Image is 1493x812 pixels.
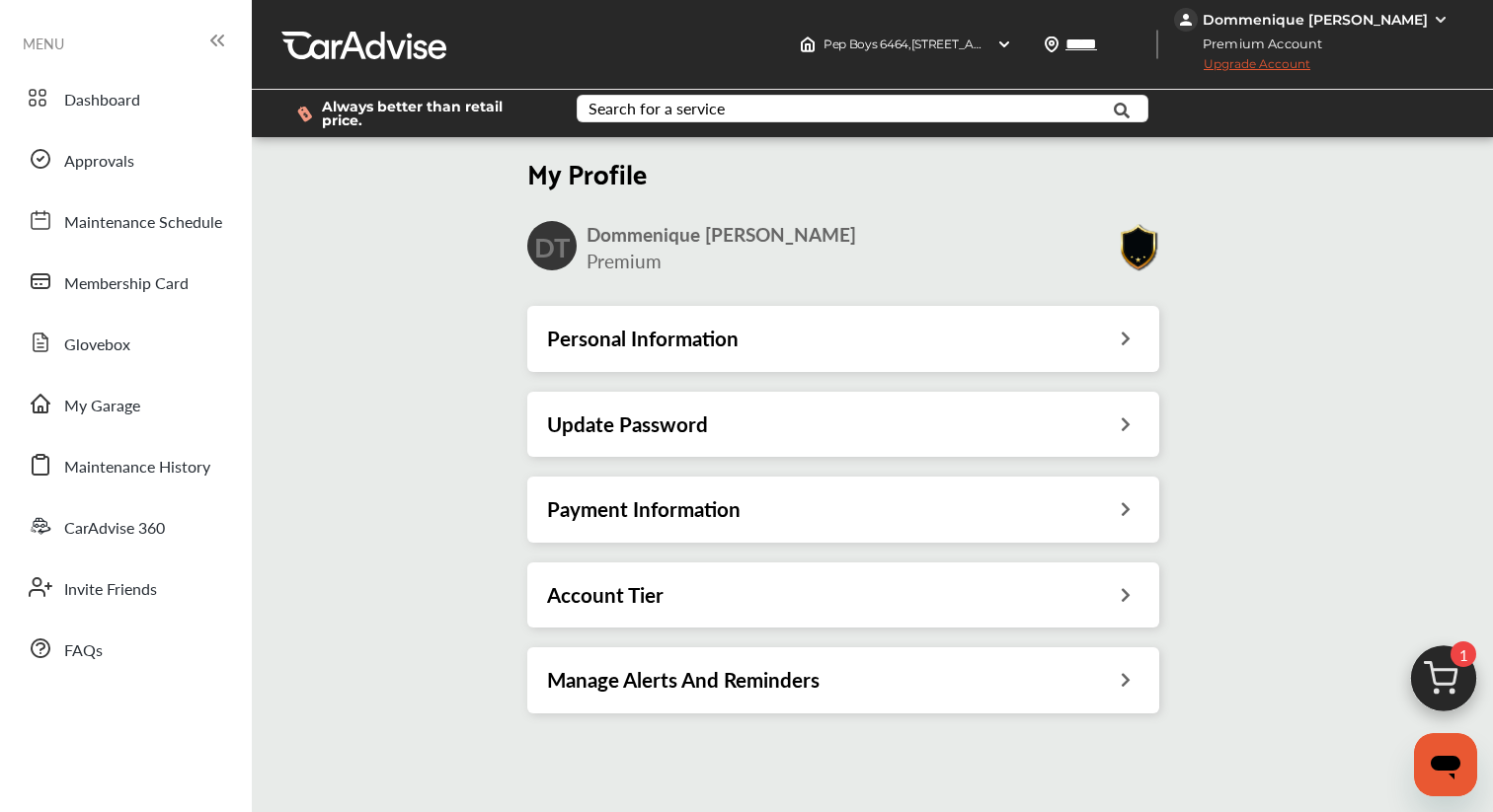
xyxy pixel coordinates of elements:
[1118,224,1159,272] img: Premiumbadge.10c2a128.svg
[18,256,232,307] a: Membership Card
[18,500,232,552] a: CarAdvise 360
[18,439,232,490] a: Maintenance History
[824,37,1181,51] span: Pep Boys 6464 , [STREET_ADDRESS] [PERSON_NAME] , MI 48017
[800,37,816,52] img: header-home-logo.8d720a4f.svg
[322,100,545,127] span: Always better than retail price.
[996,37,1012,52] img: header-down-arrow.9dd2ce7d.svg
[64,394,140,419] span: My Garage
[64,210,222,236] span: Maintenance Schedule
[64,332,130,358] span: Glovebox
[527,155,1159,189] h2: My Profile
[547,582,664,608] h3: Account Tier
[1451,641,1476,667] span: 1
[64,577,157,603] span: Invite Friends
[1044,37,1060,52] img: location_vector.a44bc228.svg
[1174,56,1310,81] span: Upgrade Account
[64,88,140,113] span: Dashboard
[1414,733,1477,796] iframe: Button to launch messaging window
[587,221,856,248] span: Dommenique [PERSON_NAME]
[297,106,312,122] img: dollor_label_vector.a70140d1.svg
[547,326,739,351] h3: Personal Information
[1203,11,1428,29] div: Dommenique [PERSON_NAME]
[547,496,741,522] h3: Payment Information
[1396,636,1491,731] img: cart_icon.3d0951e8.svg
[64,149,134,175] span: Approvals
[64,455,210,480] span: Maintenance History
[547,667,820,693] h3: Manage Alerts And Reminders
[18,561,232,613] a: Invite Friends
[18,133,232,185] a: Approvals
[18,317,232,368] a: Glovebox
[587,248,662,274] span: Premium
[589,101,725,116] div: Search for a service
[1176,34,1337,54] span: Premium Account
[18,72,232,123] a: Dashboard
[18,194,232,246] a: Maintenance Schedule
[1433,12,1449,28] img: WGsFRI8htEPBVLJbROoPRyZpYNWhNONpIPPETTm6eUC0GeLEiAAAAAElFTkSuQmCC
[1174,8,1198,32] img: jVpblrzwTbfkPYzPPzSLxeg0AAAAASUVORK5CYII=
[547,411,708,437] h3: Update Password
[64,638,103,664] span: FAQs
[1156,30,1158,59] img: header-divider.bc55588e.svg
[534,229,570,263] h2: DT
[18,623,232,674] a: FAQs
[18,378,232,429] a: My Garage
[64,516,165,542] span: CarAdvise 360
[23,36,64,51] span: MENU
[64,271,189,297] span: Membership Card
